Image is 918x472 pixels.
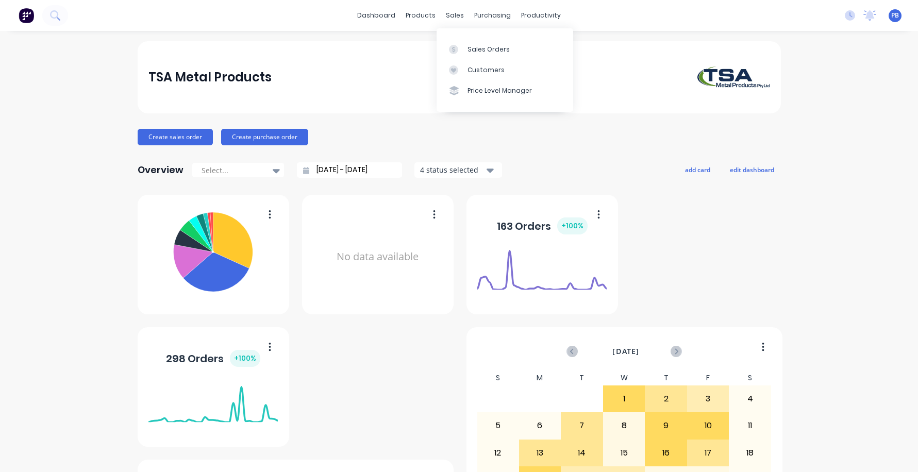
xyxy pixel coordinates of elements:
div: T [561,370,603,385]
div: 13 [520,440,561,466]
a: dashboard [352,8,400,23]
a: Customers [437,60,573,80]
div: 3 [688,386,729,412]
div: 18 [729,440,771,466]
button: add card [678,163,717,176]
div: 163 Orders [497,217,588,234]
div: Sales Orders [468,45,510,54]
div: No data available [313,208,442,306]
button: Create sales order [138,129,213,145]
button: edit dashboard [723,163,781,176]
div: Customers [468,65,505,75]
div: 2 [645,386,687,412]
div: 9 [645,413,687,439]
div: products [400,8,441,23]
div: W [603,370,645,385]
div: + 100 % [557,217,588,234]
div: 12 [477,440,519,466]
div: sales [441,8,469,23]
button: Create purchase order [221,129,308,145]
div: 16 [645,440,687,466]
span: PB [891,11,899,20]
a: Sales Orders [437,39,573,59]
button: 4 status selected [414,162,502,178]
div: 4 [729,386,771,412]
span: [DATE] [612,346,639,357]
div: 1 [604,386,645,412]
div: 14 [561,440,603,466]
a: Price Level Manager [437,80,573,101]
div: 4 status selected [420,164,485,175]
img: Factory [19,8,34,23]
img: TSA Metal Products [697,66,770,88]
div: 6 [520,413,561,439]
div: Price Level Manager [468,86,532,95]
div: Overview [138,160,183,180]
div: 8 [604,413,645,439]
div: 10 [688,413,729,439]
div: + 100 % [230,350,260,367]
div: productivity [516,8,566,23]
div: 11 [729,413,771,439]
div: S [477,370,519,385]
div: S [729,370,771,385]
div: 5 [477,413,519,439]
div: purchasing [469,8,516,23]
div: M [519,370,561,385]
div: F [687,370,729,385]
div: T [645,370,687,385]
div: 298 Orders [166,350,260,367]
div: 17 [688,440,729,466]
div: 7 [561,413,603,439]
div: 15 [604,440,645,466]
div: TSA Metal Products [148,67,272,88]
